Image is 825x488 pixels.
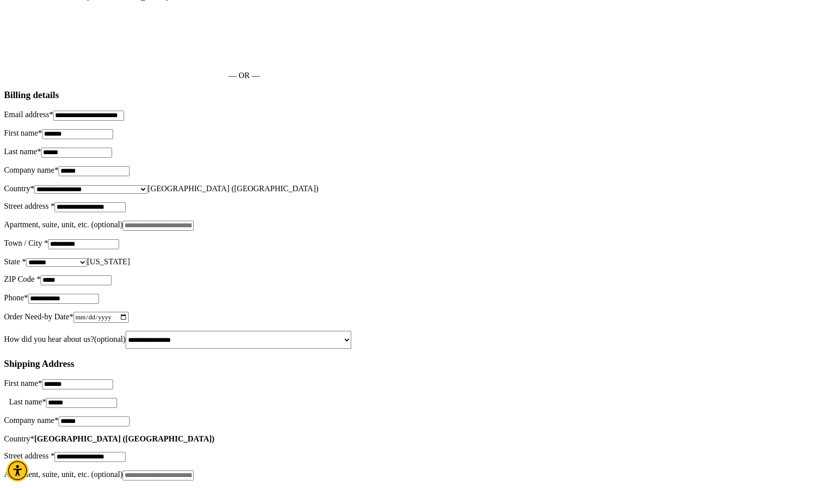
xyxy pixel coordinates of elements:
span: Country [148,184,318,193]
label: Phone [4,293,28,302]
span: Shipping Address [4,358,75,369]
span: United States (US) [148,184,318,193]
label: Apartment, suite, unit, etc. [4,470,123,478]
label: Apartment, suite, unit, etc. [4,220,123,229]
label: Street address [4,202,55,210]
label: Company name [4,416,59,424]
label: First name [4,129,42,137]
span: (optional) [91,220,123,229]
div: Accessibility Menu [7,459,29,481]
label: Email address [4,110,53,119]
label: Country [4,184,34,193]
label: Street address [4,451,55,460]
label: Company name [4,166,59,174]
label: Town / City [4,239,48,247]
label: Last name [9,397,46,406]
span: (optional) [91,470,123,478]
p: — OR — [4,71,484,80]
h3: Billing details [4,90,484,101]
iframe: Secure express checkout frame [2,33,486,61]
strong: [GEOGRAPHIC_DATA] ([GEOGRAPHIC_DATA]) [34,434,214,443]
iframe: Secure express checkout frame [2,8,486,35]
label: First name [4,379,42,387]
label: State [4,257,26,266]
label: ZIP Code [4,275,41,283]
label: Order Need-by Date [4,312,74,321]
label: Last name [4,147,41,156]
span: State/Province [87,257,130,266]
span: Florida [87,257,130,266]
label: How did you hear about us? [4,335,126,343]
label: Country [4,434,34,443]
span: (optional) [94,335,126,343]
